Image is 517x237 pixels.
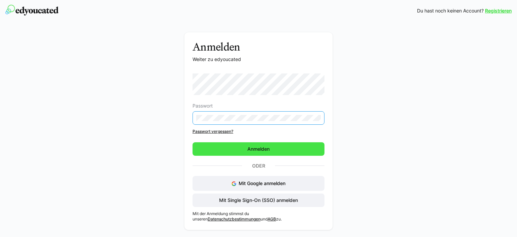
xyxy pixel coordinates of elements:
[5,5,59,16] img: edyoucated
[193,142,324,156] button: Anmelden
[193,211,324,222] p: Mit der Anmeldung stimmst du unseren und zu.
[246,146,271,152] span: Anmelden
[193,40,324,53] h3: Anmelden
[208,216,261,221] a: Datenschutzbestimmungen
[193,176,324,191] button: Mit Google anmelden
[239,180,285,186] span: Mit Google anmelden
[268,216,276,221] a: AGB
[193,129,324,134] a: Passwort vergessen?
[193,56,324,63] p: Weiter zu edyoucated
[417,7,484,14] span: Du hast noch keinen Account?
[193,194,324,207] button: Mit Single Sign-On (SSO) anmelden
[218,197,299,204] span: Mit Single Sign-On (SSO) anmelden
[485,7,512,14] a: Registrieren
[193,103,213,109] span: Passwort
[242,161,275,171] p: Oder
